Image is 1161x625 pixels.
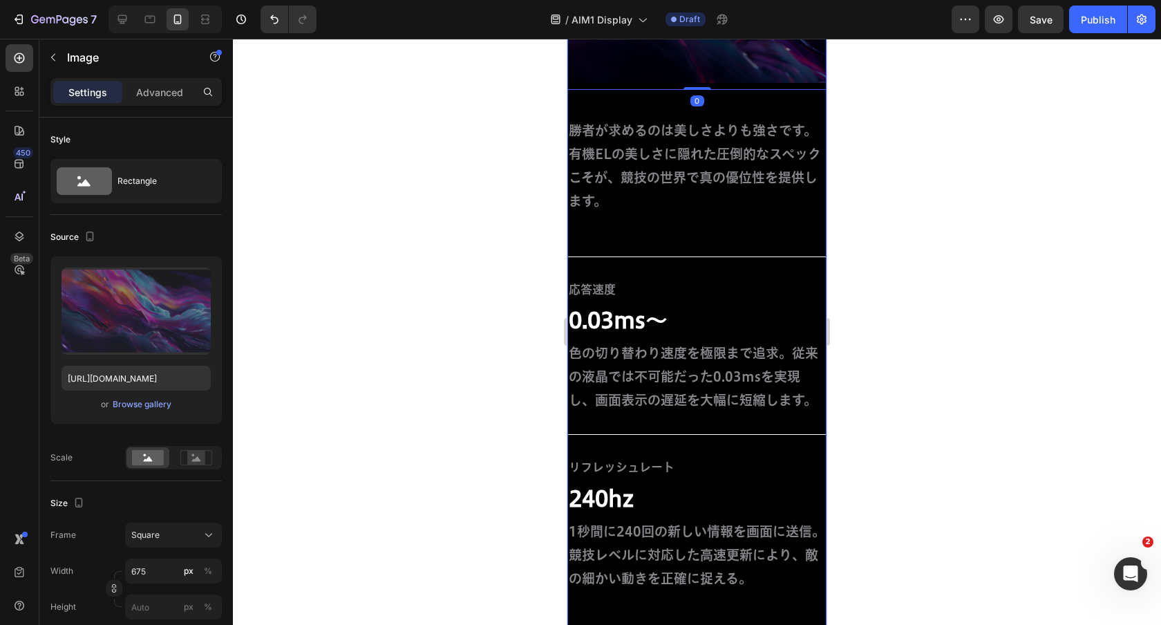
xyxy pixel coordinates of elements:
p: 7 [91,11,97,28]
span: / [565,12,569,27]
div: Size [50,494,87,513]
span: Draft [679,13,700,26]
label: Width [50,565,73,577]
button: % [180,563,197,579]
p: Settings [68,85,107,100]
span: Square [131,529,160,541]
div: Browse gallery [113,398,171,411]
button: Save [1018,6,1064,33]
div: Publish [1081,12,1115,27]
div: px [184,565,193,577]
div: Source [50,228,98,247]
div: Undo/Redo [261,6,317,33]
input: https://example.com/image.jpg [62,366,211,391]
button: Square [125,523,222,548]
div: Style [50,133,70,146]
button: 7 [6,6,103,33]
span: or [101,396,109,413]
span: 2 [1142,537,1153,548]
button: % [180,599,197,615]
span: Save [1030,14,1053,26]
button: px [200,563,216,579]
div: % [204,565,212,577]
div: Rectangle [117,165,202,197]
img: preview-image [62,268,211,355]
label: Height [50,601,76,613]
button: Publish [1069,6,1127,33]
div: 450 [13,147,33,158]
iframe: Intercom live chat [1114,557,1147,590]
p: Image [67,49,185,66]
input: px% [125,559,222,584]
input: px% [125,595,222,619]
div: % [204,601,212,613]
p: Advanced [136,85,183,100]
div: px [184,601,193,613]
span: AIM1 Display [572,12,632,27]
div: Scale [50,451,73,464]
button: px [200,599,216,615]
iframe: Design area [567,39,827,625]
div: Beta [10,253,33,264]
label: Frame [50,529,76,541]
button: Browse gallery [112,398,172,411]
